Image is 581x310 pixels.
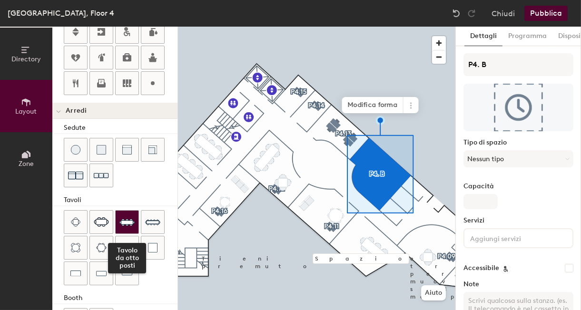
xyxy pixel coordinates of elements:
img: Tavolo rotondo da quattro posti [71,243,80,252]
img: Divano (x2) [68,168,83,183]
img: Tavolo da dieci posti [145,214,160,230]
div: Tavoli [64,195,177,205]
button: Divano (centrale) [115,138,139,162]
button: Cuscino [89,138,113,162]
label: Servizi [463,217,573,224]
button: Divano (x3) [89,164,113,187]
img: Tavolo (1x4) [122,269,132,278]
button: Tavolo da sei posti [89,210,113,234]
button: Chiudi [492,6,515,21]
img: Tavolo rotondo da sei posti [96,243,107,252]
button: Sgabello [64,138,88,162]
button: Aiuto [421,285,446,300]
img: Cuscino [97,145,106,155]
img: Tavolo (rotondo) [122,243,132,252]
img: Sgabello [71,145,80,155]
img: Tavolo da sei posti [94,217,109,227]
span: Arredi [66,107,87,115]
div: [GEOGRAPHIC_DATA], Floor 4 [8,7,114,19]
img: Tavolo da quattro posti [71,217,80,227]
button: Tavolo (1x2) [64,262,88,285]
button: Divano (x2) [64,164,88,187]
div: Booth [64,293,177,303]
img: Tavolo (1x3) [96,269,107,278]
span: Zone [19,160,34,168]
button: Programma [502,27,552,46]
img: Tavolo (1x1) [148,243,158,252]
button: Tavolo da dieci posti [141,210,165,234]
img: Redo [467,9,476,18]
button: Pubblica [524,6,568,21]
input: Aggiungi servizi [468,232,554,243]
label: Tipo di spazio [463,139,573,146]
button: Tavolo (1x3) [89,262,113,285]
img: Tavolo da otto posti [119,214,135,230]
button: Tavolo rotondo da sei posti [89,236,113,260]
button: Divano (angolo) [141,138,165,162]
button: Tavolo (rotondo) [115,236,139,260]
span: Layout [16,107,37,116]
label: Note [463,281,573,288]
img: Undo [452,9,461,18]
img: Divano (x3) [94,168,109,183]
label: Accessibile [463,264,499,272]
button: Tavolo da quattro posti [64,210,88,234]
span: Modifica forma [342,97,404,113]
button: Nessun tipo [463,150,573,167]
button: Tavolo da otto postiTavolo da otto posti [115,210,139,234]
div: Sedute [64,123,177,133]
button: Tavolo (1x4) [115,262,139,285]
label: Capacità [463,183,573,190]
img: Divano (angolo) [148,145,158,155]
img: Tavolo (1x2) [70,269,81,278]
img: Divano (centrale) [122,145,132,155]
button: Tavolo (1x1) [141,236,165,260]
span: Directory [11,55,41,63]
img: The space named P4. B [463,84,573,131]
button: Tavolo rotondo da quattro posti [64,236,88,260]
button: Dettagli [464,27,502,46]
